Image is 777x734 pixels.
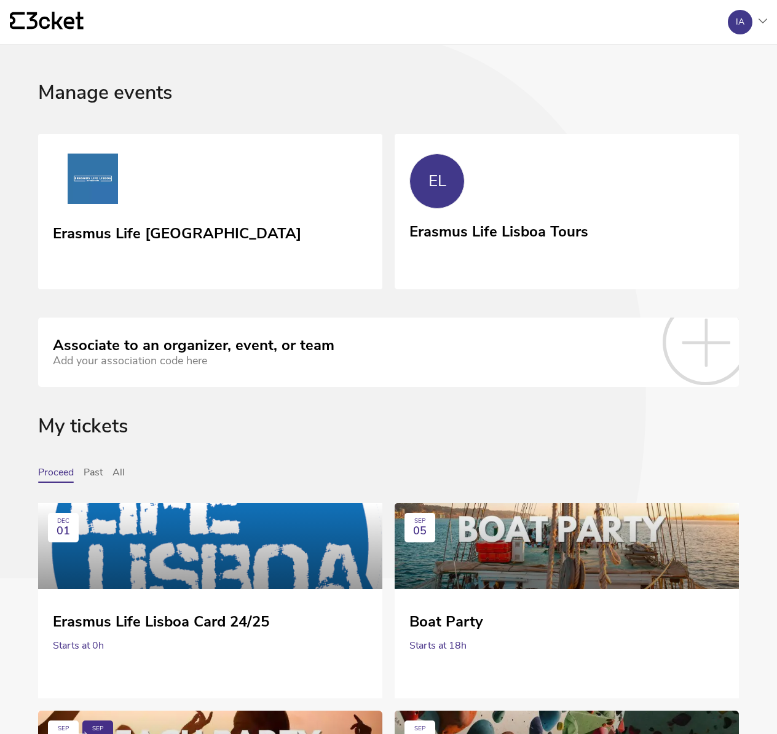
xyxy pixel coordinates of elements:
[112,467,125,483] button: All
[53,337,334,354] div: Associate to an organizer, event, or team
[10,12,25,29] g: {' '}
[414,725,425,733] div: SEP
[38,134,382,290] a: Erasmus Life Lisboa Erasmus Life [GEOGRAPHIC_DATA]
[53,630,368,661] div: Starts at 0h
[38,82,739,134] div: Manage events
[38,318,739,386] a: Associate to an organizer, event, or team Add your association code here
[395,134,739,287] a: EL Erasmus Life Lisboa Tours
[409,630,724,661] div: Starts at 18h
[57,518,69,525] div: DEC
[84,467,103,483] button: Past
[414,518,425,525] div: SEP
[53,221,301,243] div: Erasmus Life [GEOGRAPHIC_DATA]
[409,219,588,241] div: Erasmus Life Lisboa Tours
[38,467,74,483] button: Proceed
[395,503,739,684] a: SEP 05 Boat Party Starts at 18h
[58,725,69,733] div: SEP
[413,525,427,537] span: 05
[53,604,368,631] div: Erasmus Life Lisboa Card 24/25
[10,12,84,33] a: {' '}
[38,503,382,684] a: DEC 01 Erasmus Life Lisboa Card 24/25 Starts at 0h
[409,604,724,631] div: Boat Party
[736,17,744,27] div: IA
[38,415,739,467] div: My tickets
[53,354,334,367] div: Add your association code here
[57,525,70,537] span: 01
[53,154,133,209] img: Erasmus Life Lisboa
[428,172,446,190] div: EL
[92,725,103,733] div: SEP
